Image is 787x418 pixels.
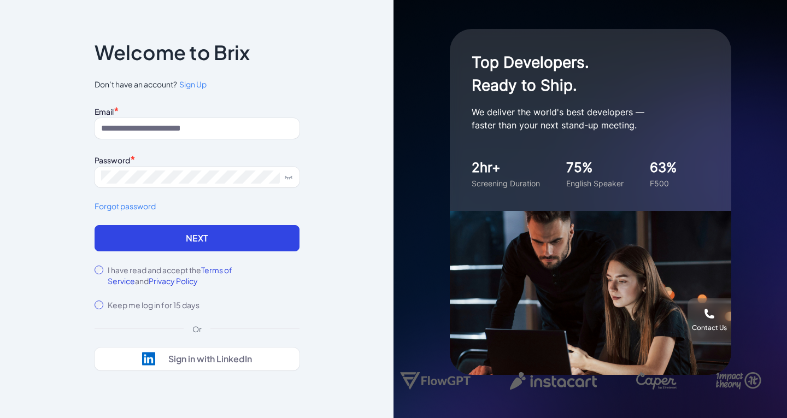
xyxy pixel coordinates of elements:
div: F500 [650,178,677,189]
span: Don’t have an account? [95,79,299,90]
div: Sign in with LinkedIn [168,354,252,364]
span: Privacy Policy [149,276,198,286]
div: 63% [650,158,677,178]
div: 75% [566,158,624,178]
h1: Top Developers. Ready to Ship. [472,51,690,97]
div: Screening Duration [472,178,540,189]
div: 2hr+ [472,158,540,178]
span: Terms of Service [108,265,232,286]
p: We deliver the world's best developers — faster than your next stand-up meeting. [472,105,690,132]
button: Contact Us [688,298,731,342]
label: Keep me log in for 15 days [108,299,199,310]
a: Sign Up [177,79,207,90]
label: Password [95,155,130,165]
div: English Speaker [566,178,624,189]
label: Email [95,107,114,116]
button: Sign in with LinkedIn [95,348,299,370]
label: I have read and accept the and [108,264,299,286]
p: Welcome to Brix [95,44,250,61]
a: Forgot password [95,201,299,212]
button: Next [95,225,299,251]
div: Contact Us [692,323,727,332]
span: Sign Up [179,79,207,89]
div: Or [184,323,210,334]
